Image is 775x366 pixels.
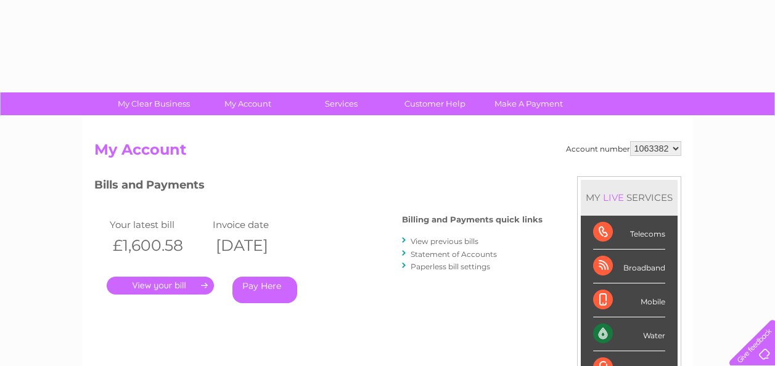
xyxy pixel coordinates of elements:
a: My Account [197,92,298,115]
td: Your latest bill [107,216,210,233]
div: Water [593,317,665,351]
td: Invoice date [210,216,313,233]
th: £1,600.58 [107,233,210,258]
h3: Bills and Payments [94,176,543,198]
div: MY SERVICES [581,180,678,215]
a: Make A Payment [478,92,580,115]
a: Services [290,92,392,115]
h4: Billing and Payments quick links [402,215,543,224]
a: Customer Help [384,92,486,115]
h2: My Account [94,141,681,165]
a: . [107,277,214,295]
a: View previous bills [411,237,478,246]
div: Mobile [593,283,665,317]
a: Paperless bill settings [411,262,490,271]
th: [DATE] [210,233,313,258]
a: Pay Here [232,277,297,303]
a: Statement of Accounts [411,250,497,259]
div: Telecoms [593,216,665,250]
div: LIVE [601,192,626,203]
div: Account number [566,141,681,156]
div: Broadband [593,250,665,283]
a: My Clear Business [103,92,205,115]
